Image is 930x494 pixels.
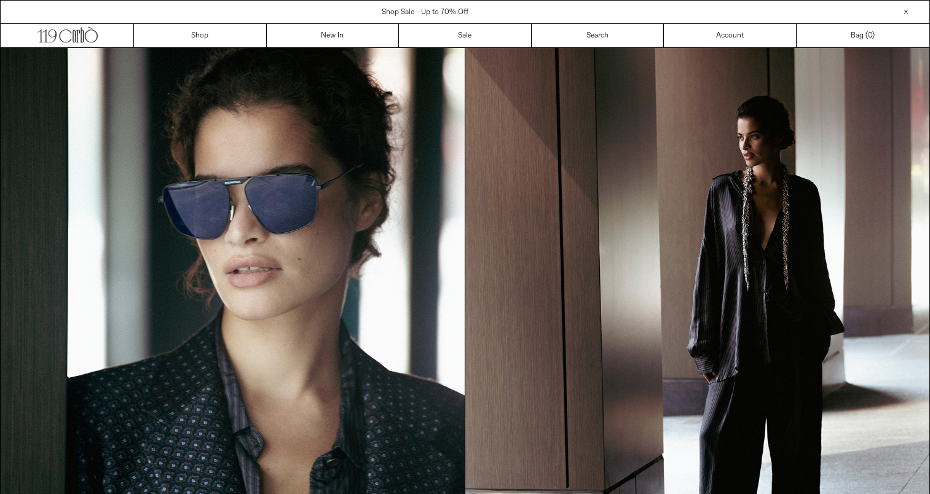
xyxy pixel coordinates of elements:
a: Shop [134,24,267,47]
a: Bag () [797,24,929,47]
a: New In [267,24,400,47]
span: ) [868,30,875,41]
a: Search [532,24,664,47]
a: Account [664,24,797,47]
span: 0 [868,31,872,41]
a: Sale [399,24,532,47]
a: Shop Sale - Up to 70% Off [382,7,468,17]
